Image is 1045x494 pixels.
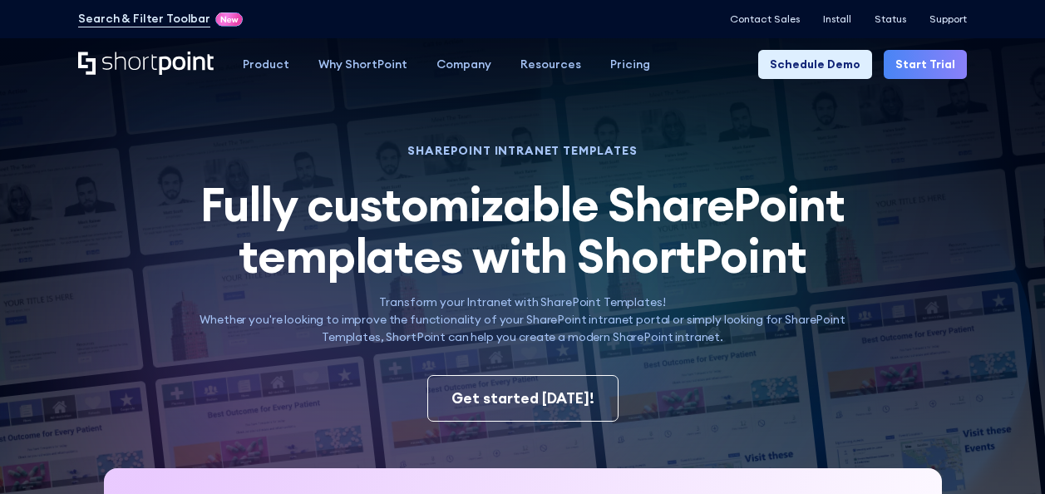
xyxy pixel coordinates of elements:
[436,56,491,73] div: Company
[182,294,863,346] p: Transform your Intranet with SharePoint Templates! Whether you're looking to improve the function...
[520,56,581,73] div: Resources
[229,50,304,79] a: Product
[427,375,619,422] a: Get started [DATE]!
[506,50,596,79] a: Resources
[200,175,845,285] span: Fully customizable SharePoint templates with ShortPoint
[422,50,506,79] a: Company
[182,146,863,156] h1: SHAREPOINT INTRANET TEMPLATES
[78,52,214,77] a: Home
[962,414,1045,494] iframe: Chat Widget
[884,50,967,79] a: Start Trial
[730,13,800,25] a: Contact Sales
[758,50,872,79] a: Schedule Demo
[78,10,210,27] a: Search & Filter Toolbar
[596,50,665,79] a: Pricing
[610,56,650,73] div: Pricing
[823,13,851,25] a: Install
[318,56,407,73] div: Why ShortPoint
[243,56,289,73] div: Product
[929,13,967,25] a: Support
[875,13,906,25] a: Status
[304,50,422,79] a: Why ShortPoint
[451,388,594,409] div: Get started [DATE]!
